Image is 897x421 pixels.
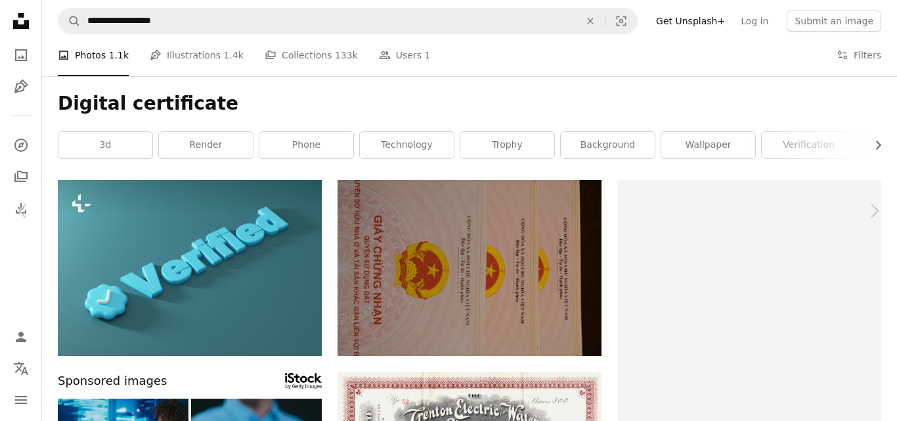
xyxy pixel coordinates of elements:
[58,132,152,158] a: 3d
[837,34,881,76] button: Filters
[787,11,881,32] button: Submit an image
[335,48,358,62] span: 133k
[58,92,881,116] h1: Digital certificate
[58,8,638,34] form: Find visuals sitewide
[8,324,34,350] a: Log in / Sign up
[379,34,431,76] a: Users 1
[259,132,353,158] a: phone
[8,132,34,158] a: Explore
[762,132,856,158] a: verification
[648,11,733,32] a: Get Unsplash+
[224,48,244,62] span: 1.4k
[851,148,897,274] a: Next
[58,9,81,33] button: Search Unsplash
[265,34,358,76] a: Collections 133k
[8,355,34,382] button: Language
[58,261,322,273] a: a 3d rendering of the word vertir next to a clock
[150,34,244,76] a: Illustrations 1.4k
[360,132,454,158] a: technology
[460,132,554,158] a: trophy
[576,9,605,33] button: Clear
[561,132,655,158] a: background
[866,132,881,158] button: scroll list to the right
[58,372,167,391] span: Sponsored images
[159,132,253,158] a: render
[733,11,776,32] a: Log in
[338,180,602,356] img: a close up of two books on a table
[8,74,34,100] a: Illustrations
[8,42,34,68] a: Photos
[661,132,755,158] a: wallpaper
[58,180,322,356] img: a 3d rendering of the word vertir next to a clock
[605,9,637,33] button: Visual search
[8,387,34,413] button: Menu
[338,261,602,273] a: a close up of two books on a table
[424,48,430,62] span: 1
